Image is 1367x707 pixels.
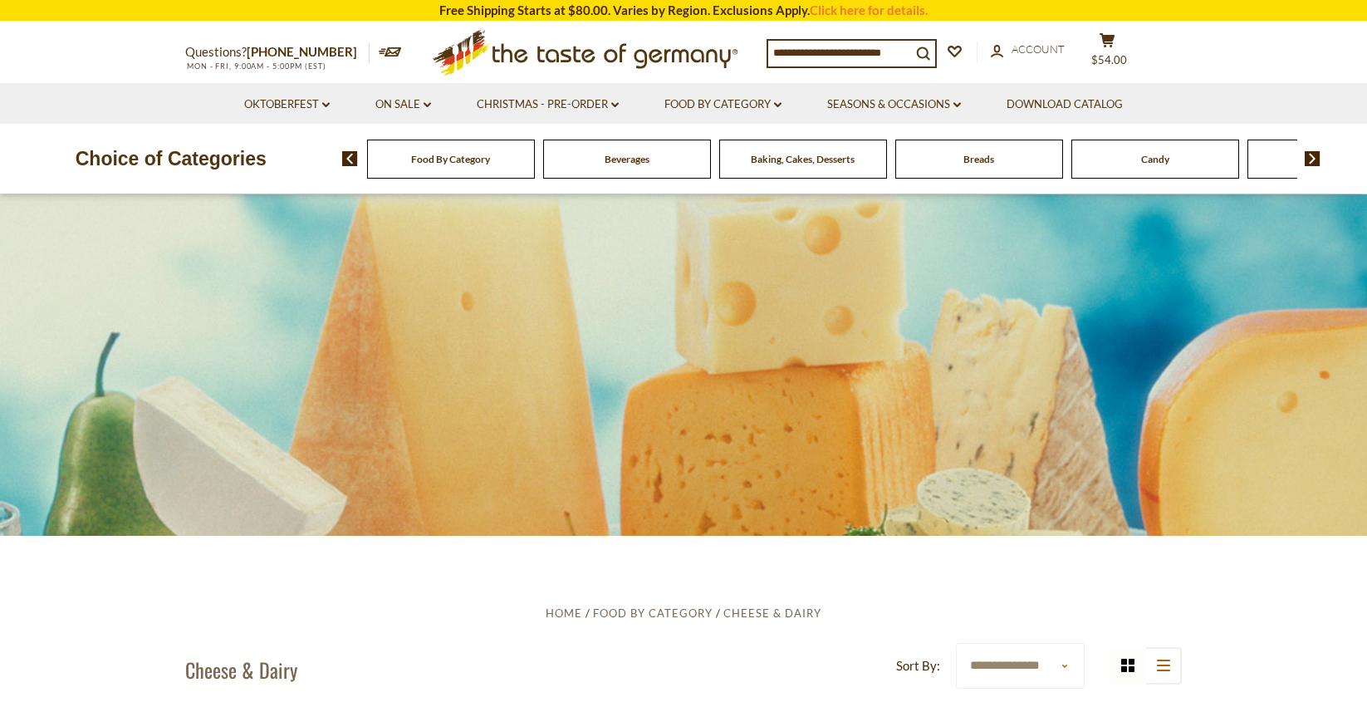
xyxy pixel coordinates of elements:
p: Questions? [185,42,370,63]
a: Beverages [605,153,649,165]
a: Account [991,41,1065,59]
a: Click here for details. [810,2,928,17]
a: Cheese & Dairy [723,606,821,620]
a: Download Catalog [1007,96,1123,114]
span: Account [1012,42,1065,56]
a: Food By Category [664,96,781,114]
label: Sort By: [896,655,940,676]
a: Seasons & Occasions [827,96,961,114]
img: previous arrow [342,151,358,166]
img: next arrow [1305,151,1320,166]
button: $54.00 [1082,32,1132,74]
h1: Cheese & Dairy [185,657,297,682]
a: Food By Category [411,153,490,165]
a: Oktoberfest [244,96,330,114]
span: $54.00 [1091,53,1127,66]
a: Food By Category [593,606,713,620]
a: Christmas - PRE-ORDER [477,96,619,114]
a: On Sale [375,96,431,114]
a: Breads [963,153,994,165]
a: [PHONE_NUMBER] [247,44,357,59]
a: Baking, Cakes, Desserts [751,153,855,165]
span: MON - FRI, 9:00AM - 5:00PM (EST) [185,61,326,71]
a: Home [546,606,582,620]
a: Candy [1141,153,1169,165]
